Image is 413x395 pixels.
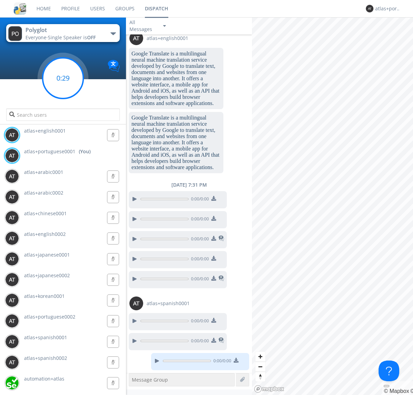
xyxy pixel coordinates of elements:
span: atlas+portuguese0001 [24,148,75,155]
button: Zoom in [255,352,265,362]
span: This is a translated message [219,235,224,243]
span: atlas+chinese0001 [24,210,67,217]
img: 373638.png [5,190,19,204]
button: Zoom out [255,362,265,372]
span: atlas+arabic0002 [24,189,63,196]
img: 373638.png [366,5,373,12]
a: Mapbox logo [254,385,284,393]
img: 373638.png [5,273,19,287]
dc-p: Google Translate is a multilingual neural machine translation service developed by Google to tran... [131,51,221,106]
img: 373638.png [5,355,19,369]
span: 0:00 / 0:00 [189,236,209,243]
div: Everyone · [25,34,103,41]
img: 373638.png [5,128,19,142]
img: download media button [211,338,216,343]
span: 0:00 / 0:00 [189,318,209,325]
span: OFF [87,34,96,41]
img: download media button [211,256,216,261]
img: 373638.png [5,293,19,307]
span: 0:00 / 0:00 [189,276,209,283]
span: atlas+english0001 [147,35,188,42]
span: atlas+spanish0001 [147,300,190,307]
input: Search users [6,108,119,121]
span: atlas+arabic0001 [24,169,63,175]
span: automation+atlas [24,375,64,382]
button: PolyglotEveryone·Single Speaker isOFF [6,24,119,42]
span: atlas+portuguese0002 [24,313,75,320]
span: This is a translated message [219,274,224,283]
dc-p: Google Translate is a multilingual neural machine translation service developed by Google to tran... [131,115,221,170]
span: 0:00 / 0:00 [211,358,231,365]
span: 0:00 / 0:00 [189,196,209,204]
img: 373638.png [5,335,19,349]
span: This is a translated message [219,336,224,345]
span: Single Speaker is [48,34,96,41]
img: download media button [211,216,216,221]
button: Toggle attribution [384,385,389,387]
img: Translation enabled [108,60,120,72]
div: [DATE] 7:31 PM [126,181,252,188]
span: atlas+japanese0001 [24,251,70,258]
span: 0:00 / 0:00 [189,216,209,224]
img: caret-down-sm.svg [163,25,166,27]
div: Polyglot [25,26,103,34]
img: 373638.png [5,169,19,183]
img: 373638.png [5,231,19,245]
div: atlas+portuguese0001 [375,5,401,12]
span: atlas+spanish0002 [24,355,67,361]
span: Reset bearing to north [255,372,265,382]
img: translated-message [219,236,224,241]
span: atlas+spanish0001 [24,334,67,341]
iframe: Toggle Customer Support [379,361,399,381]
img: download media button [211,236,216,241]
img: d2d01cd9b4174d08988066c6d424eccd [5,376,19,390]
span: atlas+english0002 [24,231,66,237]
img: 373638.png [5,252,19,266]
a: Mapbox [384,388,409,394]
img: translated-message [219,337,224,343]
img: 373638.png [5,314,19,328]
img: download media button [211,318,216,323]
div: All Messages [129,19,157,33]
span: 0:00 / 0:00 [189,338,209,345]
img: 373638.png [8,26,22,41]
span: atlas+english0001 [24,127,66,134]
span: 0:00 / 0:00 [189,256,209,263]
div: (You) [79,148,91,155]
img: download media button [211,276,216,281]
button: Reset bearing to north [255,372,265,382]
img: 373638.png [5,211,19,225]
span: Zoom out [255,362,265,372]
img: 373638.png [5,149,19,163]
img: download media button [211,196,216,201]
img: cddb5a64eb264b2086981ab96f4c1ba7 [14,2,26,15]
img: download media button [234,358,239,363]
span: atlas+japanese0002 [24,272,70,279]
img: 373638.png [129,297,143,310]
span: atlas+korean0001 [24,293,65,299]
img: translated-message [219,276,224,281]
img: 373638.png [129,31,143,45]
